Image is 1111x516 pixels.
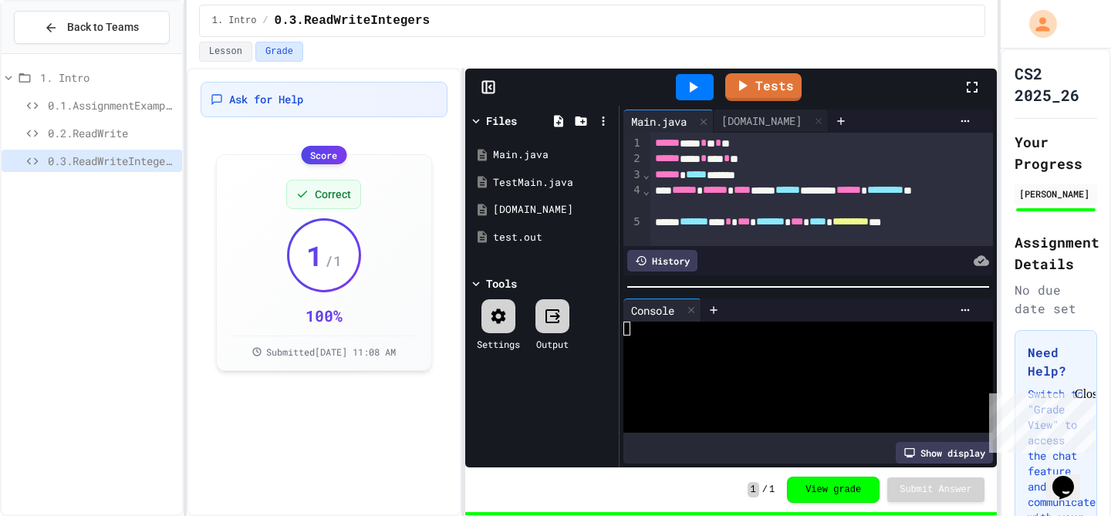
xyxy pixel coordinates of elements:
span: Submit Answer [900,484,972,496]
span: 0.1.AssignmentExample [48,97,176,113]
span: 0.2.ReadWrite [48,125,176,141]
div: Main.java [623,110,714,133]
span: Back to Teams [67,19,139,35]
button: Submit Answer [887,477,984,502]
button: Back to Teams [14,11,170,44]
button: Grade [255,42,303,62]
span: 0.3.ReadWriteIntegers [48,153,176,169]
span: Ask for Help [229,92,303,107]
div: 100 % [306,305,343,326]
div: Score [301,146,346,164]
span: Fold line [643,184,650,197]
div: My Account [1013,6,1061,42]
div: [DOMAIN_NAME] [714,113,809,129]
a: Tests [725,73,802,101]
div: Output [536,337,569,351]
h3: Need Help? [1028,343,1084,380]
iframe: chat widget [1046,454,1096,501]
span: / 1 [325,250,342,271]
div: No due date set [1015,281,1097,318]
div: 5 [623,214,643,246]
div: test.out [493,230,613,245]
div: Main.java [493,147,613,163]
button: Lesson [199,42,252,62]
div: 2 [623,151,643,167]
div: Tools [486,275,517,292]
div: Main.java [623,113,694,130]
span: 1 [769,484,775,496]
div: 4 [623,183,643,214]
span: / [262,15,268,27]
span: 1 [306,240,323,271]
div: 3 [623,167,643,183]
div: [DOMAIN_NAME] [493,202,613,218]
div: History [627,250,697,271]
div: Files [486,113,517,129]
h1: CS2 2025_26 [1015,62,1097,106]
div: Settings [477,337,520,351]
span: / [762,484,768,496]
span: Correct [315,187,351,202]
h2: Your Progress [1015,131,1097,174]
div: [PERSON_NAME] [1019,187,1092,201]
span: Fold line [643,168,650,180]
div: TestMain.java [493,175,613,191]
span: 1 [748,482,759,497]
span: 1. Intro [40,69,176,86]
span: Submitted [DATE] 11:08 AM [266,346,396,358]
h2: Assignment Details [1015,231,1097,275]
iframe: chat widget [983,387,1096,453]
button: View grade [787,477,880,503]
div: [DOMAIN_NAME] [714,110,829,133]
span: 1. Intro [212,15,257,27]
div: 1 [623,136,643,151]
div: Console [623,302,682,319]
div: Console [623,298,701,322]
span: 0.3.ReadWriteIntegers [275,12,431,30]
div: Chat with us now!Close [6,6,106,98]
div: Show display [896,442,993,464]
